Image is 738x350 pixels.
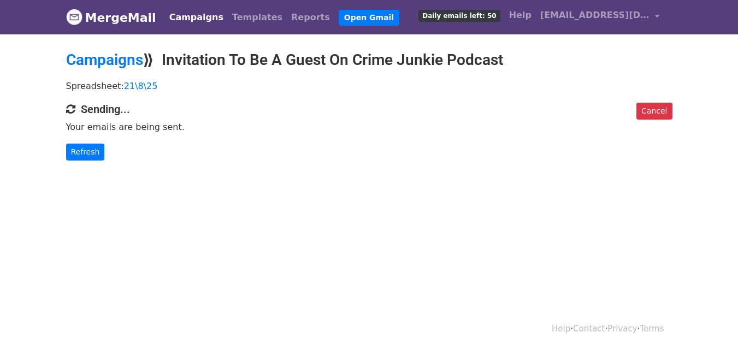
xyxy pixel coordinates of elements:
[536,4,664,30] a: [EMAIL_ADDRESS][DOMAIN_NAME]
[287,7,334,28] a: Reports
[66,9,82,25] img: MergeMail logo
[66,51,672,69] h2: ⟫ Invitation To Be A Guest On Crime Junkie Podcast
[66,51,143,69] a: Campaigns
[607,324,637,334] a: Privacy
[540,9,650,22] span: [EMAIL_ADDRESS][DOMAIN_NAME]
[66,144,105,161] a: Refresh
[66,6,156,29] a: MergeMail
[505,4,536,26] a: Help
[414,4,504,26] a: Daily emails left: 50
[640,324,664,334] a: Terms
[228,7,287,28] a: Templates
[339,10,399,26] a: Open Gmail
[418,10,500,22] span: Daily emails left: 50
[165,7,228,28] a: Campaigns
[636,103,672,120] a: Cancel
[124,81,158,91] a: 21\8\25
[66,103,672,116] h4: Sending...
[66,80,672,92] p: Spreadsheet:
[66,121,672,133] p: Your emails are being sent.
[552,324,570,334] a: Help
[573,324,605,334] a: Contact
